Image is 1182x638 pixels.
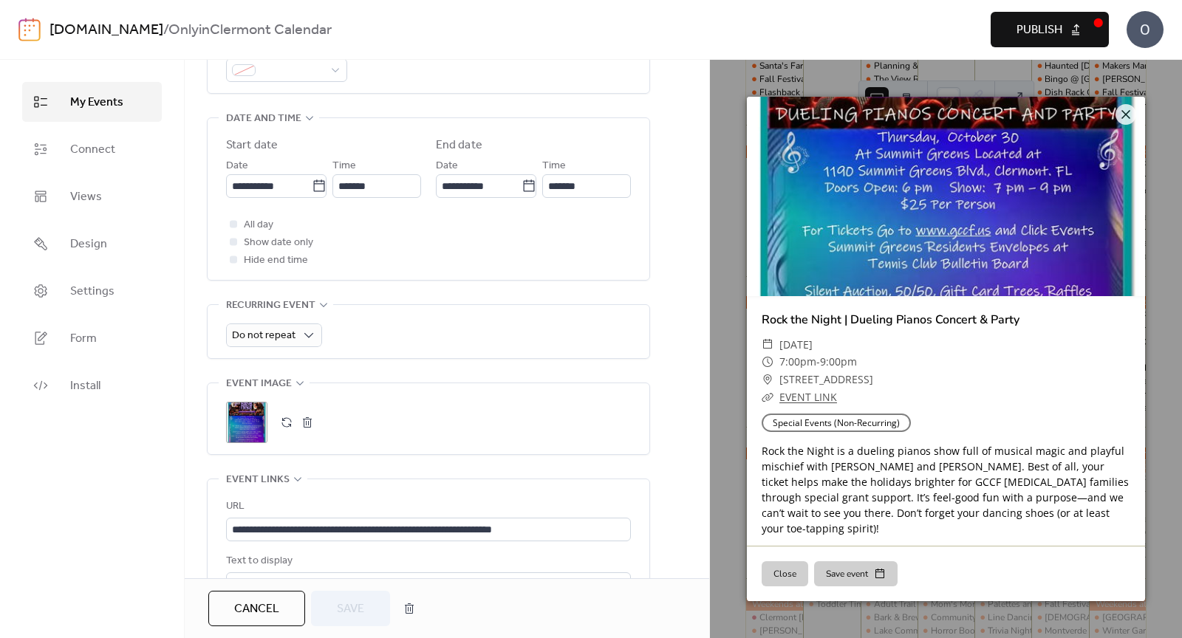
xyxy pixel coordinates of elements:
[244,216,273,234] span: All day
[762,371,773,388] div: ​
[436,137,482,154] div: End date
[18,18,41,41] img: logo
[49,16,163,44] a: [DOMAIN_NAME]
[70,141,115,159] span: Connect
[762,336,773,354] div: ​
[820,354,857,368] span: 9:00pm
[226,137,278,154] div: Start date
[234,600,279,618] span: Cancel
[22,366,162,405] a: Install
[816,354,820,368] span: -
[70,283,115,301] span: Settings
[1017,21,1062,39] span: Publish
[208,591,305,626] button: Cancel
[542,157,566,175] span: Time
[226,471,290,489] span: Event links
[70,94,123,112] span: My Events
[70,377,100,395] span: Install
[226,110,301,128] span: Date and time
[762,353,773,371] div: ​
[22,129,162,169] a: Connect
[22,82,162,122] a: My Events
[747,443,1145,536] div: Rock the Night is a dueling pianos show full of musical magic and playful mischief with [PERSON_N...
[226,402,267,443] div: ;
[762,388,773,406] div: ​
[991,12,1109,47] button: Publish
[163,16,168,44] b: /
[22,176,162,216] a: Views
[226,297,315,315] span: Recurring event
[244,234,313,252] span: Show date only
[168,16,332,44] b: OnlyinClermont Calendar
[762,561,808,586] button: Close
[232,326,295,346] span: Do not repeat
[779,336,813,354] span: [DATE]
[70,236,107,253] span: Design
[226,498,628,515] div: URL
[332,157,356,175] span: Time
[779,390,837,404] a: EVENT LINK
[436,157,458,175] span: Date
[762,312,1019,328] a: Rock the Night | Dueling Pianos Concert & Party
[779,354,816,368] span: 7:00pm
[779,371,873,388] span: [STREET_ADDRESS]
[70,330,97,348] span: Form
[244,252,308,270] span: Hide end time
[22,271,162,311] a: Settings
[226,157,248,175] span: Date
[814,561,898,586] button: Save event
[1127,11,1164,48] div: O
[22,224,162,264] a: Design
[226,375,292,393] span: Event image
[226,552,628,570] div: Text to display
[70,188,102,206] span: Views
[22,318,162,358] a: Form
